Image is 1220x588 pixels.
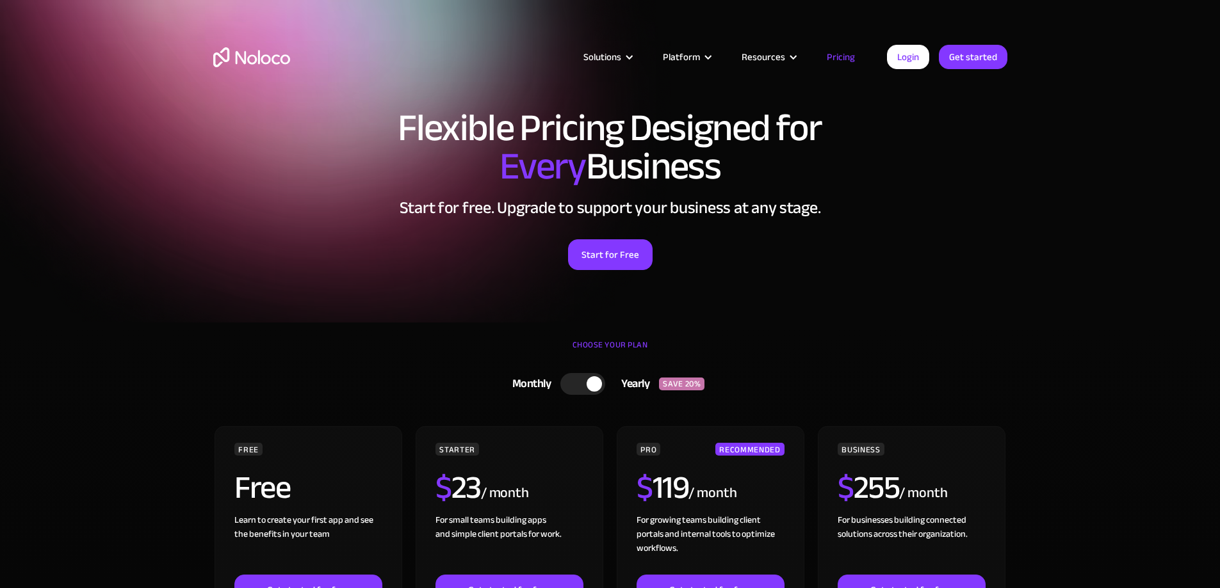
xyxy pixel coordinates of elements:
div: / month [899,483,947,504]
a: home [213,47,290,67]
div: / month [481,483,529,504]
h2: 255 [838,472,899,504]
div: Yearly [605,374,659,393]
a: Start for Free [568,239,653,270]
span: $ [838,457,854,518]
div: For growing teams building client portals and internal tools to optimize workflows. [637,513,784,575]
a: Pricing [811,49,871,65]
h1: Flexible Pricing Designed for Business [213,109,1007,186]
div: Solutions [567,49,647,65]
div: Resources [726,49,811,65]
div: / month [688,483,736,504]
span: $ [435,457,451,518]
div: Solutions [583,49,621,65]
div: Learn to create your first app and see the benefits in your team ‍ [234,513,382,575]
h2: Free [234,472,290,504]
div: Platform [663,49,700,65]
div: RECOMMENDED [715,443,784,456]
div: Platform [647,49,726,65]
span: Every [500,131,586,202]
div: For businesses building connected solutions across their organization. ‍ [838,513,985,575]
div: STARTER [435,443,478,456]
div: SAVE 20% [659,377,704,390]
div: For small teams building apps and simple client portals for work. ‍ [435,513,583,575]
div: CHOOSE YOUR PLAN [213,335,1007,367]
div: Resources [742,49,785,65]
div: PRO [637,443,660,456]
a: Login [887,45,929,69]
h2: 119 [637,472,688,504]
a: Get started [939,45,1007,69]
div: FREE [234,443,263,456]
h2: 23 [435,472,481,504]
div: BUSINESS [838,443,884,456]
span: $ [637,457,653,518]
h2: Start for free. Upgrade to support your business at any stage. [213,198,1007,218]
div: Monthly [496,374,561,393]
